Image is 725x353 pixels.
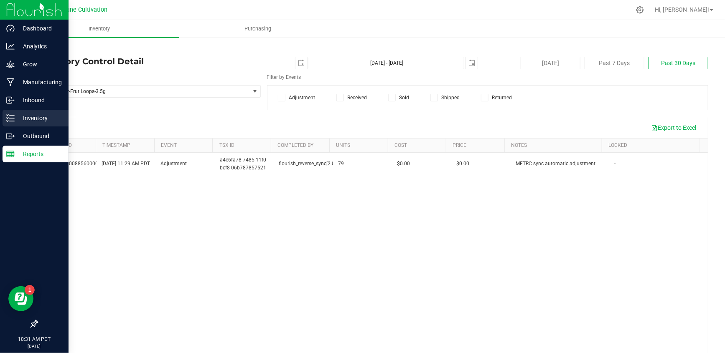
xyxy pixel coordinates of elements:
[4,343,65,349] p: [DATE]
[37,57,261,66] h4: Inventory Control Detail
[646,121,702,135] button: Export to Excel
[456,160,469,168] span: $0.00
[336,142,350,148] a: Units
[15,95,65,105] p: Inbound
[466,57,478,69] span: select
[635,6,645,14] div: Manage settings
[481,94,512,101] label: Returned
[8,286,33,311] iframe: Resource center
[6,60,15,68] inline-svg: Grow
[6,96,15,104] inline-svg: Inbound
[6,78,15,86] inline-svg: Manufacturing
[160,160,187,168] span: Adjustment
[394,142,407,148] a: Cost
[430,94,460,101] label: Shipped
[295,57,307,69] span: select
[6,114,15,122] inline-svg: Inventory
[15,41,65,51] p: Analytics
[388,94,410,101] label: Sold
[15,113,65,123] p: Inventory
[6,24,15,33] inline-svg: Dashboard
[516,160,595,168] span: METRC sync automatic adjustment
[608,142,627,148] a: Locked
[267,73,301,81] label: Filter by Events
[397,160,410,168] span: $0.00
[15,23,65,33] p: Dashboard
[220,156,269,172] span: a4e6fa78-7485-11f0-bcf8-06b787857521
[6,42,15,50] inline-svg: Analytics
[511,142,527,148] a: Notes
[277,142,313,148] a: Completed By
[179,20,338,38] a: Purchasing
[41,88,238,94] span: VLAS-Flower-Frut Loops-3.5g
[15,149,65,159] p: Reports
[614,160,616,168] span: -
[77,25,121,33] span: Inventory
[42,161,113,166] a: 1A4040300008856000028982
[338,160,344,168] span: 79
[649,57,708,69] button: Past 30 Days
[278,94,315,101] label: Adjustment
[521,57,580,69] button: [DATE]
[63,6,108,13] span: Dune Cultivation
[453,142,467,148] a: Price
[219,142,234,148] a: TSX ID
[102,160,150,168] span: [DATE] 11:29 AM PDT
[585,57,644,69] button: Past 7 Days
[4,335,65,343] p: 10:31 AM PDT
[15,77,65,87] p: Manufacturing
[20,20,179,38] a: Inventory
[250,86,260,97] span: select
[102,142,130,148] a: Timestamp
[25,285,35,295] iframe: Resource center unread badge
[161,142,177,148] a: Event
[15,59,65,69] p: Grow
[6,132,15,140] inline-svg: Outbound
[233,25,282,33] span: Purchasing
[279,160,340,168] span: flourish_reverse_sync[2.0.7]
[15,131,65,141] p: Outbound
[336,94,367,101] label: Received
[6,150,15,158] inline-svg: Reports
[655,6,709,13] span: Hi, [PERSON_NAME]!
